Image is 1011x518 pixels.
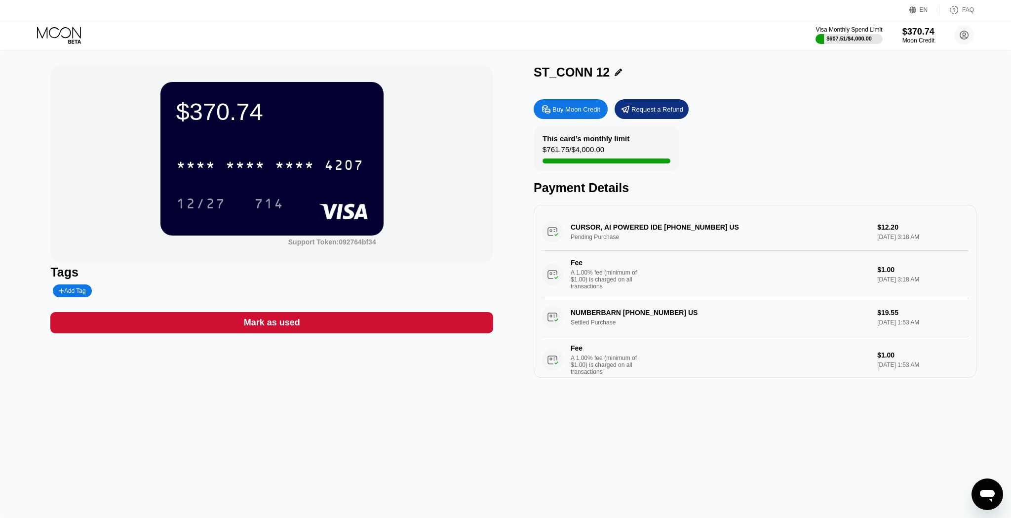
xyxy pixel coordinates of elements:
[962,6,974,13] div: FAQ
[909,5,939,15] div: EN
[877,276,968,283] div: [DATE] 3:18 AM
[288,238,376,246] div: Support Token:092764bf34
[902,27,934,44] div: $370.74Moon Credit
[902,27,934,37] div: $370.74
[552,105,600,114] div: Buy Moon Credit
[543,134,629,143] div: This card’s monthly limit
[244,317,300,328] div: Mark as used
[542,251,969,298] div: FeeA 1.00% fee (minimum of $1.00) is charged on all transactions$1.00[DATE] 3:18 AM
[571,259,640,267] div: Fee
[877,266,968,274] div: $1.00
[631,105,683,114] div: Request a Refund
[920,6,928,13] div: EN
[534,65,610,80] div: ST_CONN 12
[176,98,368,125] div: $370.74
[816,26,882,44] div: Visa Monthly Spend Limit$607.51/$4,000.00
[826,36,872,41] div: $607.51 / $4,000.00
[939,5,974,15] div: FAQ
[877,361,968,368] div: [DATE] 1:53 AM
[176,197,226,213] div: 12/27
[615,99,689,119] div: Request a Refund
[543,145,604,159] div: $761.75 / $4,000.00
[59,287,85,294] div: Add Tag
[534,181,976,195] div: Payment Details
[902,37,934,44] div: Moon Credit
[571,355,645,375] div: A 1.00% fee (minimum of $1.00) is charged on all transactions
[288,238,376,246] div: Support Token: 092764bf34
[50,312,493,333] div: Mark as used
[571,344,640,352] div: Fee
[972,478,1003,510] iframe: Button to launch messaging window, conversation in progress
[247,191,291,216] div: 714
[169,191,233,216] div: 12/27
[50,265,493,279] div: Tags
[254,197,284,213] div: 714
[324,159,364,174] div: 4207
[571,269,645,290] div: A 1.00% fee (minimum of $1.00) is charged on all transactions
[542,336,969,384] div: FeeA 1.00% fee (minimum of $1.00) is charged on all transactions$1.00[DATE] 1:53 AM
[53,284,91,297] div: Add Tag
[816,26,882,33] div: Visa Monthly Spend Limit
[877,351,968,359] div: $1.00
[534,99,608,119] div: Buy Moon Credit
